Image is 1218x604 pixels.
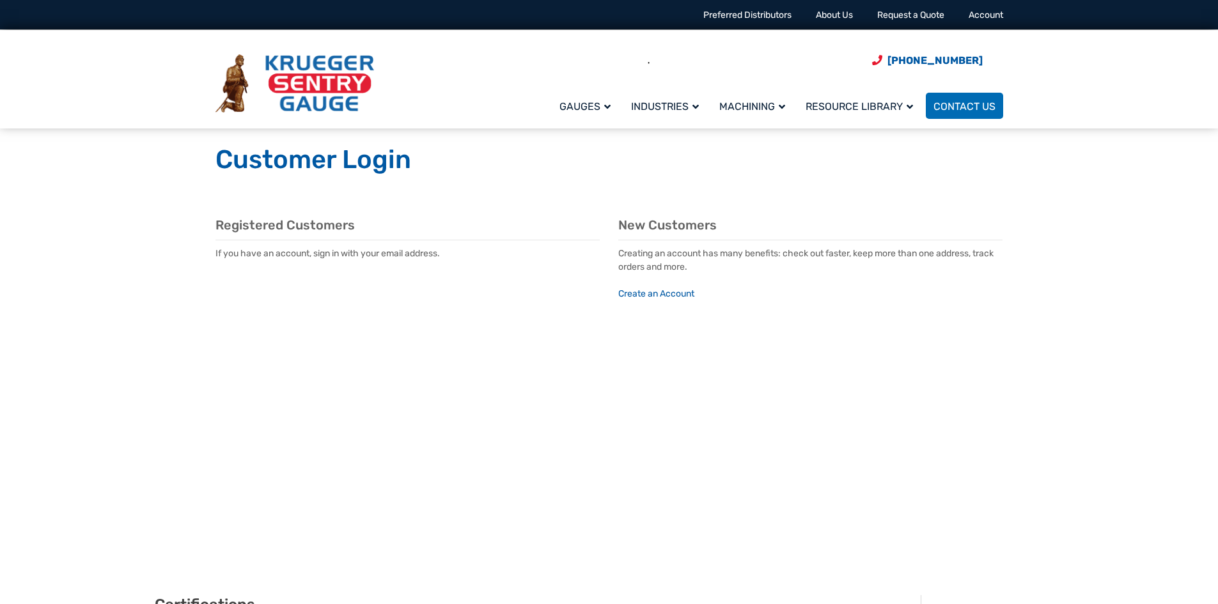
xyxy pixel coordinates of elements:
[618,247,1003,300] p: Creating an account has many benefits: check out faster, keep more than one address, track orders...
[703,10,792,20] a: Preferred Distributors
[631,100,699,112] span: Industries
[933,100,995,112] span: Contact Us
[215,54,374,113] img: Krueger Sentry Gauge
[877,10,944,20] a: Request a Quote
[872,52,983,68] a: Phone Number (920) 434-8860
[969,10,1003,20] a: Account
[215,329,259,343] label: Password
[215,492,503,506] a: Forgot your password?
[215,217,600,233] h2: Registered Customers
[798,91,926,121] a: Resource Library
[243,274,247,286] i: Email
[712,91,798,121] a: Machining
[816,10,853,20] a: About Us
[215,144,1003,176] h1: Customer Login
[559,100,611,112] span: Gauges
[806,100,913,112] span: Resource Library
[552,91,623,121] a: Gauges
[623,91,712,121] a: Industries
[887,54,983,66] span: [PHONE_NUMBER]
[618,288,694,299] a: Create an Account
[215,247,600,260] p: If you have an account, sign in with your email address.
[262,327,266,338] i: Password
[719,100,785,112] span: Machining
[238,425,503,440] span: Keep me signed in
[365,445,503,476] a: Register
[618,217,1003,233] h2: New Customers
[215,276,240,290] label: Email
[926,93,1003,119] a: Contact Us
